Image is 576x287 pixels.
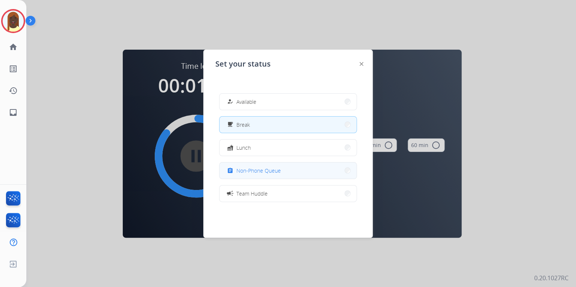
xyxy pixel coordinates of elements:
[9,86,18,95] mat-icon: history
[9,108,18,117] mat-icon: inbox
[236,190,268,197] span: Team Huddle
[360,62,363,66] img: close-button
[9,43,18,52] mat-icon: home
[219,140,357,156] button: Lunch
[219,94,357,110] button: Available
[236,144,251,152] span: Lunch
[227,144,233,151] mat-icon: fastfood
[219,185,357,202] button: Team Huddle
[227,167,233,174] mat-icon: assignment
[534,273,568,282] p: 0.20.1027RC
[236,167,281,175] span: Non-Phone Queue
[219,162,357,179] button: Non-Phone Queue
[236,121,250,129] span: Break
[3,11,24,32] img: avatar
[226,190,234,197] mat-icon: campaign
[9,64,18,73] mat-icon: list_alt
[227,99,233,105] mat-icon: how_to_reg
[227,121,233,128] mat-icon: free_breakfast
[236,98,256,106] span: Available
[219,117,357,133] button: Break
[215,59,271,69] span: Set your status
